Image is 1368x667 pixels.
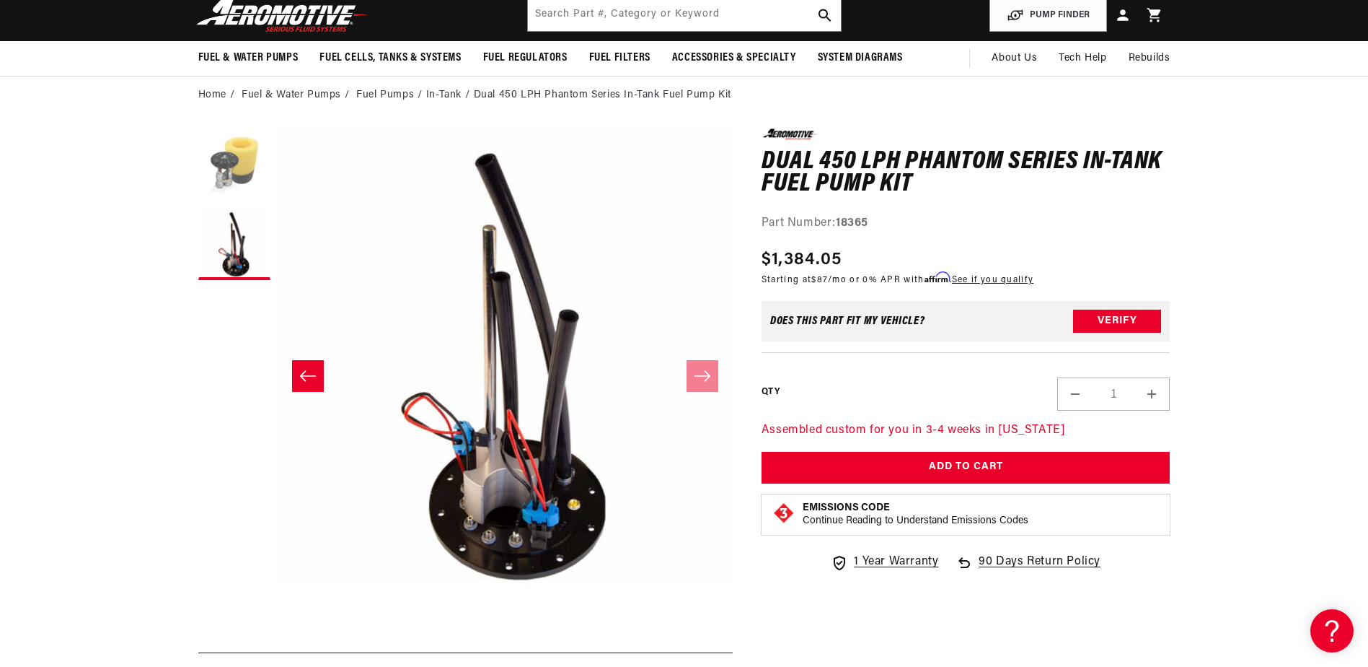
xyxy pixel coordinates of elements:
button: Add to Cart [762,452,1170,484]
span: $1,384.05 [762,247,842,273]
span: System Diagrams [818,51,903,66]
button: Load image 1 in gallery view [198,128,270,201]
summary: Rebuilds [1118,41,1181,76]
span: Fuel & Water Pumps [198,51,299,66]
span: Accessories & Specialty [672,51,796,66]
button: Load image 2 in gallery view [198,208,270,280]
p: Assembled custom for you in 3-4 weeks in [US_STATE] [762,422,1170,440]
span: Rebuilds [1129,51,1170,66]
span: Fuel Cells, Tanks & Systems [319,51,461,66]
nav: breadcrumbs [198,87,1170,103]
div: Does This part fit My vehicle? [770,315,925,327]
summary: Fuel Filters [578,41,661,75]
li: Dual 450 LPH Phantom Series In-Tank Fuel Pump Kit [474,87,731,103]
summary: Fuel Cells, Tanks & Systems [309,41,472,75]
span: Tech Help [1059,51,1106,66]
summary: System Diagrams [807,41,914,75]
a: 1 Year Warranty [831,553,938,572]
li: In-Tank [426,87,474,103]
summary: Tech Help [1048,41,1117,76]
strong: 18365 [836,217,868,229]
span: Fuel Filters [589,51,650,66]
a: 90 Days Return Policy [956,553,1100,586]
button: Slide right [687,360,718,392]
span: $87 [811,276,828,284]
label: QTY [762,386,780,398]
summary: Fuel Regulators [472,41,578,75]
summary: Accessories & Specialty [661,41,807,75]
span: Fuel Regulators [483,51,568,66]
span: 90 Days Return Policy [979,553,1100,586]
img: Emissions code [772,502,795,525]
strong: Emissions Code [803,502,890,513]
a: Home [198,87,226,103]
span: Affirm [924,272,950,283]
span: About Us [992,53,1037,64]
button: Verify [1073,310,1161,333]
button: Slide left [292,360,324,392]
a: See if you qualify - Learn more about Affirm Financing (opens in modal) [952,276,1033,284]
a: About Us [981,41,1048,76]
button: Emissions CodeContinue Reading to Understand Emissions Codes [803,502,1028,528]
media-gallery: Gallery Viewer [198,128,733,623]
div: Part Number: [762,214,1170,233]
summary: Fuel & Water Pumps [187,41,309,75]
p: Starting at /mo or 0% APR with . [762,273,1033,287]
span: 1 Year Warranty [854,553,938,572]
a: Fuel & Water Pumps [242,87,341,103]
p: Continue Reading to Understand Emissions Codes [803,515,1028,528]
h1: Dual 450 LPH Phantom Series In-Tank Fuel Pump Kit [762,151,1170,196]
a: Fuel Pumps [356,87,414,103]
